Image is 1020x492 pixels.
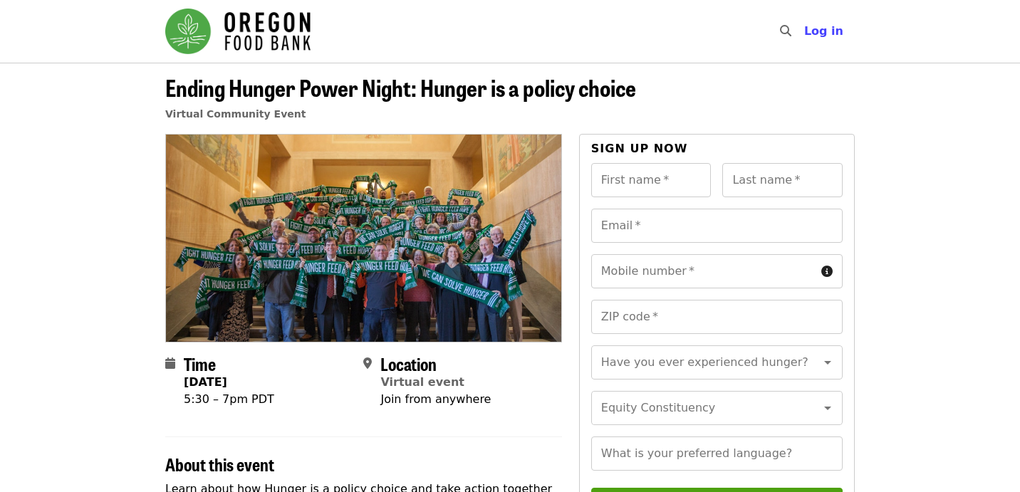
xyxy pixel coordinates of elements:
a: Virtual Community Event [165,108,306,120]
i: search icon [780,24,791,38]
input: Mobile number [591,254,816,288]
input: ZIP code [591,300,843,334]
a: Virtual event [380,375,464,389]
i: circle-info icon [821,265,833,278]
button: Open [818,398,838,418]
input: First name [591,163,712,197]
span: Location [380,351,437,376]
button: Open [818,352,838,372]
span: Time [184,351,216,376]
span: Join from anywhere [380,392,491,406]
button: Log in [793,17,855,46]
img: Ending Hunger Power Night: Hunger is a policy choice organized by Oregon Food Bank [166,135,561,341]
strong: [DATE] [184,375,227,389]
img: Oregon Food Bank - Home [165,9,311,54]
input: Search [800,14,811,48]
i: map-marker-alt icon [363,357,372,370]
span: Ending Hunger Power Night: Hunger is a policy choice [165,70,636,104]
input: What is your preferred language? [591,436,843,471]
span: Log in [804,24,843,38]
div: 5:30 – 7pm PDT [184,391,274,408]
i: calendar icon [165,357,175,370]
input: Last name [722,163,843,197]
span: Sign up now [591,142,688,155]
span: About this event [165,451,274,476]
input: Email [591,209,843,243]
